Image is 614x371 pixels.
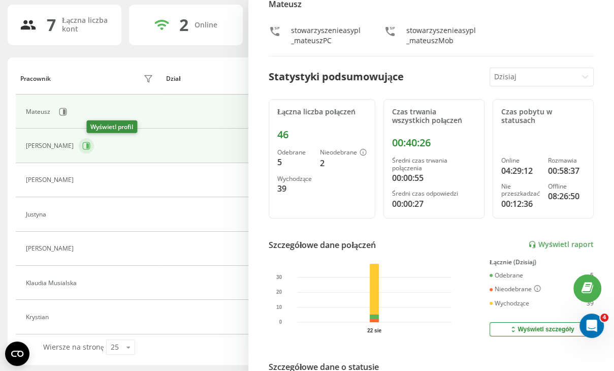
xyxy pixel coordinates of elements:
div: 08:26:50 [548,190,585,202]
div: Statystyki podsumowujące [269,69,404,84]
div: 39 [277,182,312,195]
div: [PERSON_NAME] [26,142,76,149]
div: Łącznie (Dzisiaj) [490,259,594,266]
div: 5 [277,156,312,168]
div: Nie przeszkadzać [501,183,540,198]
iframe: Intercom live chat [579,314,604,338]
div: Nieodebrane [490,285,541,293]
button: Open CMP widget [5,342,29,366]
div: Łączna liczba kont [62,16,109,34]
text: 0 [279,319,282,325]
div: Klaudia Musialska [26,280,79,287]
text: 22 sie [367,328,381,333]
div: Offline [548,183,585,190]
div: Wyświetl szczegóły [509,325,574,333]
div: Online [501,157,540,164]
div: Dział [166,75,180,82]
div: 2 [179,15,188,35]
div: Nieodebrane [320,149,367,157]
div: Wychodzące [490,300,529,307]
div: 04:29:12 [501,165,540,177]
div: 00:40:26 [392,137,476,149]
div: Szczegółowe dane połączeń [269,239,376,251]
div: Odebrane [277,149,312,156]
div: [PERSON_NAME] [26,245,76,252]
div: 46 [277,129,367,141]
div: Mateusz [26,108,53,115]
div: Rozmawia [548,157,585,164]
div: Łączna liczba połączeń [277,108,367,116]
text: 20 [276,289,282,295]
button: Wyświetl szczegóły [490,322,594,336]
div: stowarzyszenieasypl_mateuszMob [406,25,479,46]
div: Krystian [26,314,51,321]
span: 4 [600,314,608,322]
div: Justyna [26,211,49,218]
div: Wyświetl profil [86,120,137,133]
div: Czas trwania wszystkich połączeń [392,108,476,125]
div: Pracownik [20,75,51,82]
div: 25 [111,342,119,352]
text: 30 [276,274,282,280]
div: Online [195,21,217,29]
div: Średni czas trwania połączenia [392,157,476,172]
div: 7 [47,15,56,35]
div: Średni czas odpowiedzi [392,190,476,197]
div: 00:58:37 [548,165,585,177]
div: 00:12:36 [501,198,540,210]
div: 2 [320,157,367,169]
div: Wychodzące [277,175,312,182]
div: stowarzyszenieasypl_mateuszPC [291,25,364,46]
div: 39 [587,300,594,307]
div: Odebrane [490,272,523,279]
span: Wiersze na stronę [43,342,104,352]
div: 00:00:55 [392,172,476,184]
div: Czas pobytu w statusach [501,108,585,125]
text: 10 [276,304,282,310]
div: [PERSON_NAME] [26,176,76,183]
div: 00:00:27 [392,198,476,210]
a: Wyświetl raport [528,240,594,249]
div: 5 [590,272,594,279]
